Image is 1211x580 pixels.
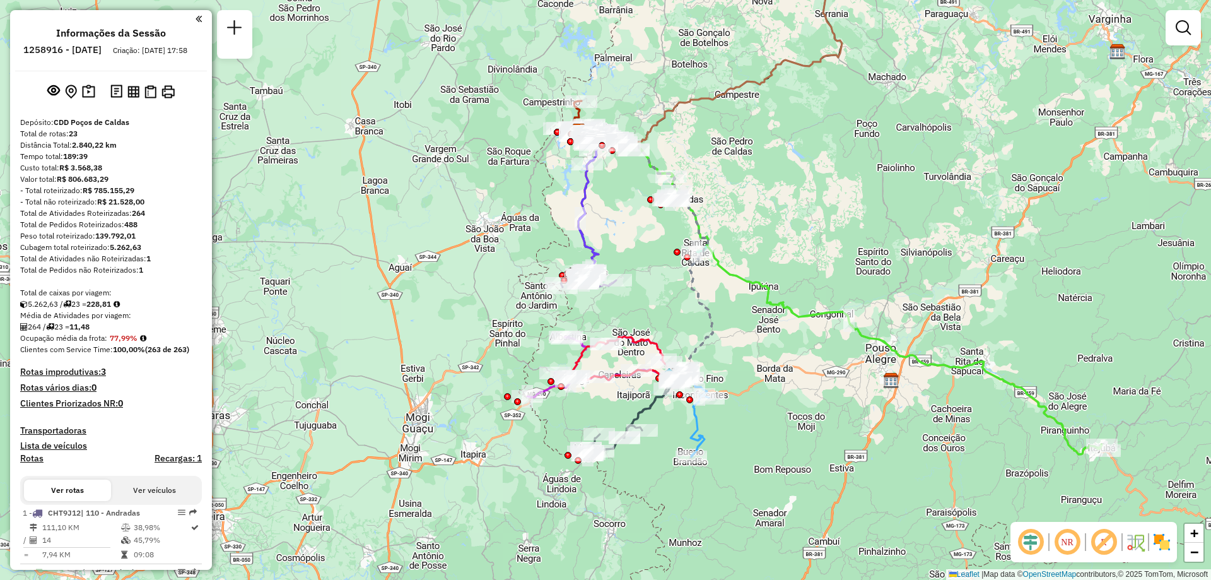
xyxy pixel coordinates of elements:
[189,509,197,516] em: Rota exportada
[83,567,142,577] span: | 110 - Andradas
[86,299,111,309] strong: 228,81
[140,334,146,342] em: Média calculada utilizando a maior ocupação (%Peso ou %Cubagem) de cada rota da sessão. Rotas cro...
[118,398,123,409] strong: 0
[133,534,190,547] td: 45,79%
[121,536,131,544] i: % de utilização da cubagem
[1185,543,1203,562] a: Zoom out
[1171,15,1196,40] a: Exibir filtros
[1185,524,1203,543] a: Zoom in
[20,453,44,464] a: Rotas
[63,151,88,161] strong: 189:39
[133,521,190,534] td: 38,98%
[1125,532,1145,552] img: Fluxo de ruas
[189,568,197,576] em: Rota exportada
[20,264,202,276] div: Total de Pedidos não Roteirizados:
[46,323,54,331] i: Total de rotas
[23,44,102,56] h6: 1258916 - [DATE]
[30,536,37,544] i: Total de Atividades
[48,508,81,518] span: CHT9J12
[20,300,28,308] i: Cubagem total roteirizado
[1089,444,1121,457] div: Atividade não roteirizada - SUPERMERCADO PILAR LTDA
[20,425,202,436] h4: Transportadoras
[1023,570,1077,579] a: OpenStreetMap
[125,83,142,100] button: Visualizar relatório de Roteirização
[981,570,983,579] span: |
[20,441,202,451] h4: Lista de veículos
[20,299,202,310] div: 5.262,63 / 23 =
[20,139,202,151] div: Distância Total:
[30,524,37,531] i: Distância Total
[69,322,90,331] strong: 11,48
[108,45,192,56] div: Criação: [DATE] 17:58
[132,208,145,218] strong: 264
[20,162,202,174] div: Custo total:
[63,300,71,308] i: Total de rotas
[20,117,202,128] div: Depósito:
[146,254,151,263] strong: 1
[178,568,185,576] em: Opções
[1152,532,1172,552] img: Exibir/Ocultar setores
[20,185,202,196] div: - Total roteirizado:
[222,15,247,44] a: Nova sessão e pesquisa
[20,287,202,299] div: Total de caixas por viagem:
[20,242,202,253] div: Cubagem total roteirizado:
[1190,525,1198,541] span: +
[72,140,117,150] strong: 2.840,22 km
[42,534,120,547] td: 14
[62,82,79,102] button: Centralizar mapa no depósito ou ponto de apoio
[20,128,202,139] div: Total de rotas:
[20,151,202,162] div: Tempo total:
[178,509,185,516] em: Opções
[20,253,202,264] div: Total de Atividades não Roteirizadas:
[54,117,129,127] strong: CDD Poços de Caldas
[23,508,140,518] span: 1 -
[946,569,1211,580] div: Map data © contributors,© 2025 TomTom, Microsoft
[121,524,131,531] i: % de utilização do peso
[191,524,199,531] i: Rota otimizada
[23,548,29,561] td: =
[20,196,202,208] div: - Total não roteirizado:
[108,82,125,102] button: Logs desbloquear sessão
[20,398,202,409] h4: Clientes Priorizados NR:
[133,548,190,561] td: 09:08
[45,81,62,102] button: Exibir sessão original
[114,300,120,308] i: Meta Caixas/viagem: 193,00 Diferença: 35,81
[20,333,107,343] span: Ocupação média da frota:
[20,174,202,185] div: Valor total:
[59,163,102,172] strong: R$ 3.568,38
[42,521,120,534] td: 111,10 KM
[24,480,111,501] button: Ver rotas
[20,230,202,242] div: Peso total roteirizado:
[196,11,202,26] a: Clique aqui para minimizar o painel
[124,220,137,229] strong: 488
[23,534,29,547] td: /
[139,265,143,275] strong: 1
[20,310,202,321] div: Média de Atividades por viagem:
[20,208,202,219] div: Total de Atividades Roteirizadas:
[111,480,198,501] button: Ver veículos
[20,367,202,377] h4: Rotas improdutivas:
[20,219,202,230] div: Total de Pedidos Roteirizados:
[110,242,141,252] strong: 5.262,63
[1109,44,1126,60] img: CDD Varginha
[69,129,78,138] strong: 23
[142,83,159,101] button: Visualizar Romaneio
[110,333,137,343] strong: 77,99%
[56,27,166,39] h4: Informações da Sessão
[101,366,106,377] strong: 3
[20,323,28,331] i: Total de Atividades
[1015,527,1046,557] span: Ocultar deslocamento
[159,83,177,101] button: Imprimir Rotas
[91,382,97,393] strong: 0
[121,551,127,559] i: Tempo total em rota
[83,186,134,195] strong: R$ 785.155,29
[23,567,142,577] span: 2 -
[155,453,202,464] h4: Recargas: 1
[1089,527,1119,557] span: Exibir rótulo
[57,174,108,184] strong: R$ 806.683,29
[95,231,136,240] strong: 139.792,01
[1052,527,1082,557] span: Ocultar NR
[42,548,120,561] td: 7,94 KM
[79,82,98,102] button: Painel de Sugestão
[97,197,144,206] strong: R$ 21.528,00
